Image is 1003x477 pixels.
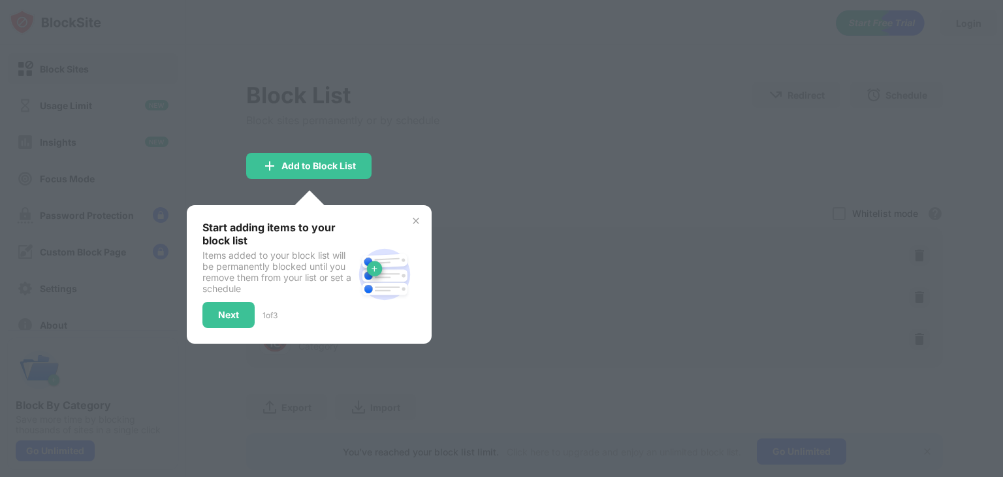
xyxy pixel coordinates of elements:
div: Add to Block List [281,161,356,171]
div: Next [218,310,239,320]
img: block-site.svg [353,243,416,306]
div: 1 of 3 [263,310,278,320]
div: Items added to your block list will be permanently blocked until you remove them from your list o... [202,250,353,294]
img: x-button.svg [411,216,421,226]
div: Start adding items to your block list [202,221,353,247]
